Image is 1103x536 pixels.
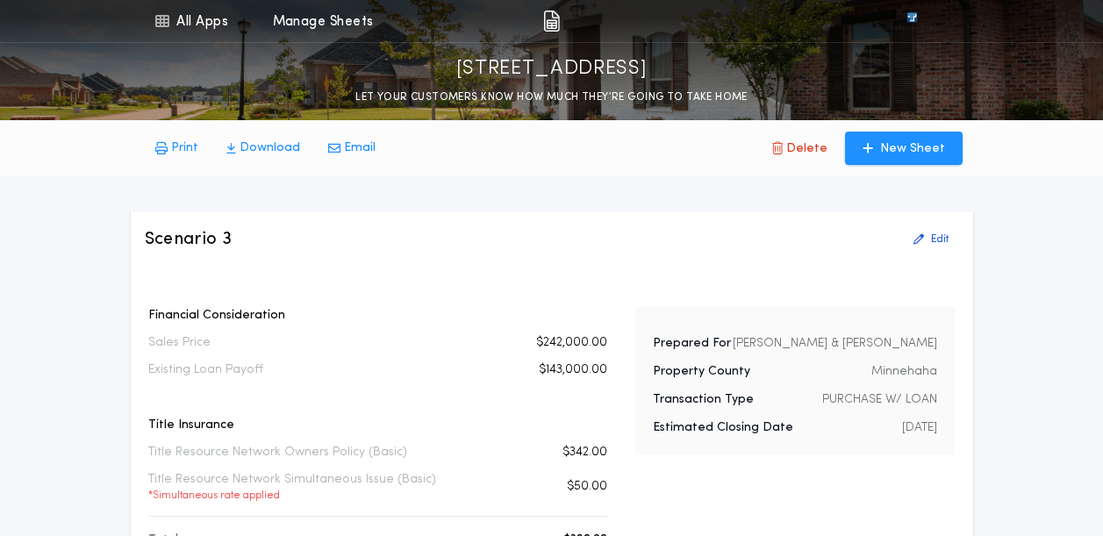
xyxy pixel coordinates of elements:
[148,489,436,503] p: * Simultaneous rate applied
[148,444,407,461] p: Title Resource Network Owners Policy (Basic)
[141,132,212,164] button: Print
[653,363,750,381] p: Property County
[758,132,842,165] button: Delete
[822,391,937,409] p: PURCHASE W/ LOAN
[212,132,314,164] button: Download
[355,89,748,106] p: LET YOUR CUSTOMERS KNOW HOW MUCH THEY’RE GOING TO TAKE HOME
[733,335,937,353] p: [PERSON_NAME] & [PERSON_NAME]
[880,140,945,158] p: New Sheet
[567,478,607,496] p: $50.00
[875,12,949,30] img: vs-icon
[562,444,607,461] p: $342.00
[536,334,607,352] p: $242,000.00
[653,335,731,353] p: Prepared For
[539,361,607,379] p: $143,000.00
[148,471,436,503] p: Title Resource Network Simultaneous Issue (Basic)
[931,232,949,247] p: Edit
[171,139,198,157] p: Print
[653,419,793,437] p: Estimated Closing Date
[456,55,648,83] p: [STREET_ADDRESS]
[148,334,211,352] p: Sales Price
[903,225,959,254] button: Edit
[902,419,937,437] p: [DATE]
[148,307,607,325] p: Financial Consideration
[148,417,607,434] p: Title Insurance
[653,391,754,409] p: Transaction Type
[344,139,376,157] p: Email
[543,11,560,32] img: img
[145,227,233,252] h3: Scenario 3
[240,139,300,157] p: Download
[845,132,963,165] button: New Sheet
[786,140,827,158] p: Delete
[871,363,937,381] p: Minnehaha
[314,132,390,164] button: Email
[148,361,263,379] p: Existing Loan Payoff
